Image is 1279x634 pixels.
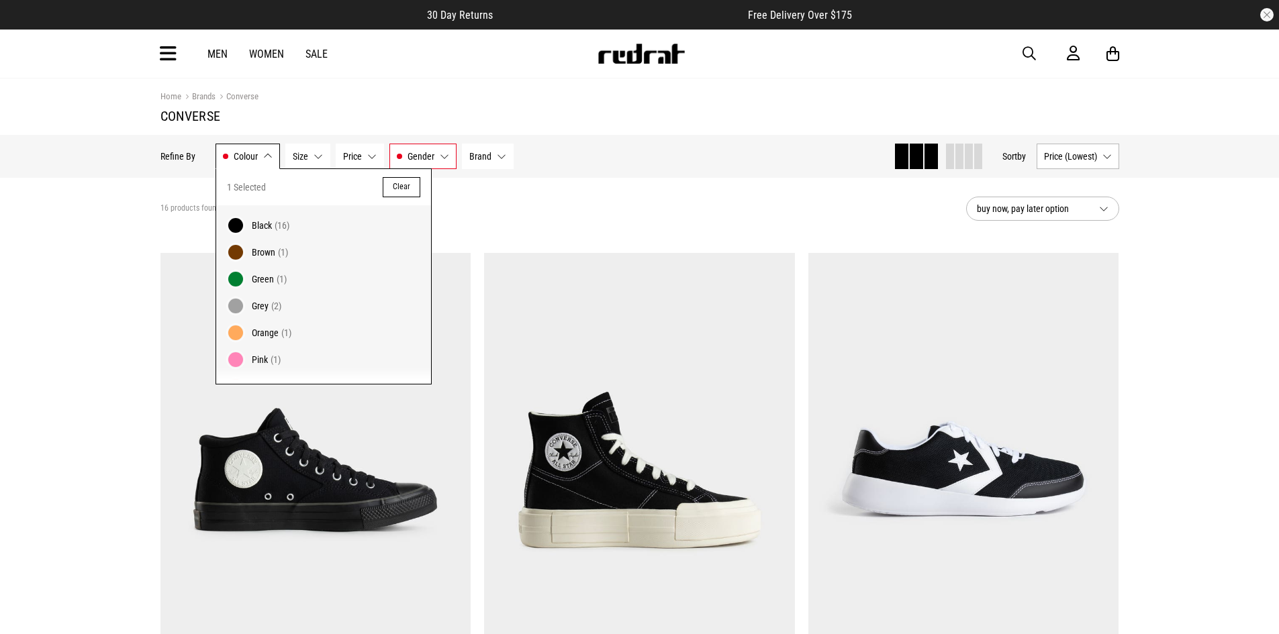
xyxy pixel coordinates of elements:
[469,151,491,162] span: Brand
[234,151,258,162] span: Colour
[1044,151,1097,162] span: Price (Lowest)
[343,151,362,162] span: Price
[252,247,275,258] span: Brown
[249,48,284,60] a: Women
[275,220,289,231] span: (16)
[408,151,434,162] span: Gender
[271,354,281,365] span: (1)
[252,381,266,392] span: Red
[966,197,1119,221] button: buy now, pay later option
[277,274,287,284] span: (1)
[216,168,432,384] div: Colour
[216,144,280,169] button: Colour
[293,151,308,162] span: Size
[271,301,281,311] span: (2)
[285,144,330,169] button: Size
[1017,151,1026,162] span: by
[252,327,279,338] span: Orange
[216,91,258,104] a: Converse
[462,144,514,169] button: Brand
[389,144,457,169] button: Gender
[252,274,274,284] span: Green
[278,247,288,258] span: (1)
[977,201,1088,217] span: buy now, pay later option
[160,151,195,162] p: Refine By
[336,144,384,169] button: Price
[207,48,228,60] a: Men
[520,8,721,21] iframe: Customer reviews powered by Trustpilot
[597,44,685,64] img: Redrat logo
[181,91,216,104] a: Brands
[160,91,181,101] a: Home
[305,48,328,60] a: Sale
[427,9,493,21] span: 30 Day Returns
[269,381,279,392] span: (2)
[748,9,852,21] span: Free Delivery Over $175
[383,177,420,197] button: Clear
[11,5,51,46] button: Open LiveChat chat widget
[1002,148,1026,164] button: Sortby
[252,220,272,231] span: Black
[252,301,269,311] span: Grey
[160,108,1119,124] h1: Converse
[281,327,291,338] span: (1)
[252,354,268,365] span: Pink
[1037,144,1119,169] button: Price (Lowest)
[160,203,220,214] span: 16 products found
[227,179,266,195] span: 1 Selected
